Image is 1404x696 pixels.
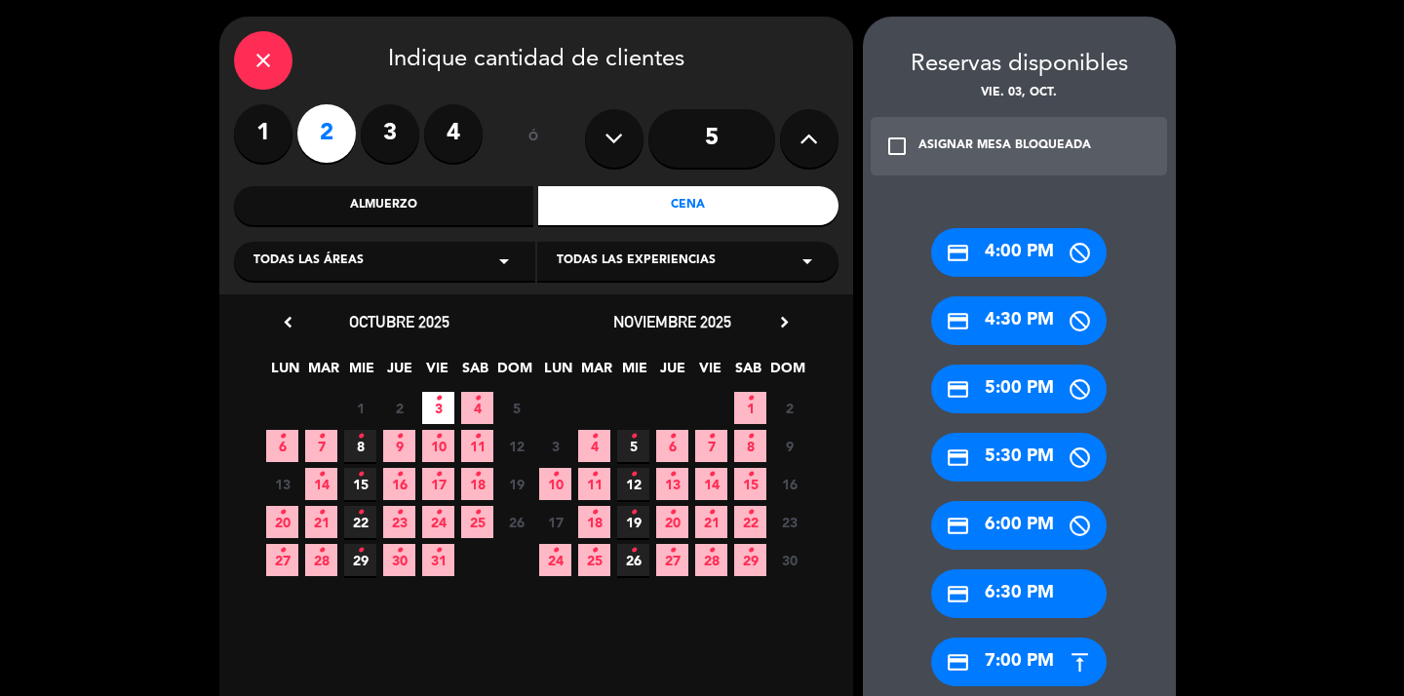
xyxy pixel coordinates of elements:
div: 6:30 PM [931,569,1107,618]
span: 25 [461,506,493,538]
span: 23 [773,506,805,538]
span: 4 [578,430,610,462]
span: JUE [383,357,415,389]
span: 1 [344,392,376,424]
i: • [474,459,481,490]
div: 5:00 PM [931,365,1107,413]
span: 6 [266,430,298,462]
span: 16 [383,468,415,500]
span: 3 [539,430,571,462]
span: MAR [580,357,612,389]
span: Todas las experiencias [557,251,716,271]
i: • [396,459,403,490]
span: octubre 2025 [349,312,449,331]
i: check_box_outline_blank [885,135,909,158]
span: 12 [500,430,532,462]
span: SAB [459,357,491,389]
span: 10 [539,468,571,500]
i: • [318,459,325,490]
i: • [708,497,715,528]
i: • [747,497,754,528]
i: • [552,535,559,566]
span: 18 [461,468,493,500]
span: 8 [734,430,766,462]
span: noviembre 2025 [613,312,731,331]
i: • [279,535,286,566]
span: 15 [344,468,376,500]
div: Cena [538,186,838,225]
i: • [318,421,325,452]
span: 29 [344,544,376,576]
i: • [630,421,637,452]
span: 11 [578,468,610,500]
i: • [396,421,403,452]
span: 10 [422,430,454,462]
i: • [474,421,481,452]
span: 14 [305,468,337,500]
i: • [435,497,442,528]
span: 2 [773,392,805,424]
div: vie. 03, oct. [863,84,1176,103]
span: 19 [500,468,532,500]
span: 9 [383,430,415,462]
span: LUN [542,357,574,389]
i: • [591,535,598,566]
span: 8 [344,430,376,462]
label: 1 [234,104,292,163]
span: MIE [345,357,377,389]
i: • [747,535,754,566]
i: • [474,383,481,414]
i: • [435,459,442,490]
span: 30 [773,544,805,576]
label: 4 [424,104,483,163]
span: 17 [422,468,454,500]
i: • [279,497,286,528]
span: 13 [656,468,688,500]
span: 6 [656,430,688,462]
div: 7:00 PM [931,638,1107,686]
i: chevron_left [278,312,298,332]
span: 26 [617,544,649,576]
i: • [357,535,364,566]
i: • [708,535,715,566]
i: • [708,459,715,490]
i: • [435,383,442,414]
i: • [630,535,637,566]
span: 5 [500,392,532,424]
i: credit_card [946,309,970,333]
span: 18 [578,506,610,538]
span: 14 [695,468,727,500]
div: 4:30 PM [931,296,1107,345]
span: 21 [305,506,337,538]
i: • [552,459,559,490]
div: ó [502,104,565,173]
span: 20 [656,506,688,538]
span: 17 [539,506,571,538]
span: 27 [656,544,688,576]
span: MIE [618,357,650,389]
label: 3 [361,104,419,163]
span: 12 [617,468,649,500]
div: Indique cantidad de clientes [234,31,838,90]
i: • [396,497,403,528]
span: 11 [461,430,493,462]
i: • [318,535,325,566]
span: VIE [421,357,453,389]
i: • [474,497,481,528]
span: 13 [266,468,298,500]
span: 24 [539,544,571,576]
span: 16 [773,468,805,500]
div: Reservas disponibles [863,46,1176,84]
span: 3 [422,392,454,424]
span: 26 [500,506,532,538]
span: SAB [732,357,764,389]
i: • [591,459,598,490]
i: credit_card [946,514,970,538]
i: • [318,497,325,528]
div: ASIGNAR MESA BLOQUEADA [918,136,1091,156]
span: 23 [383,506,415,538]
div: 4:00 PM [931,228,1107,277]
label: 2 [297,104,356,163]
div: 6:00 PM [931,501,1107,550]
span: 5 [617,430,649,462]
